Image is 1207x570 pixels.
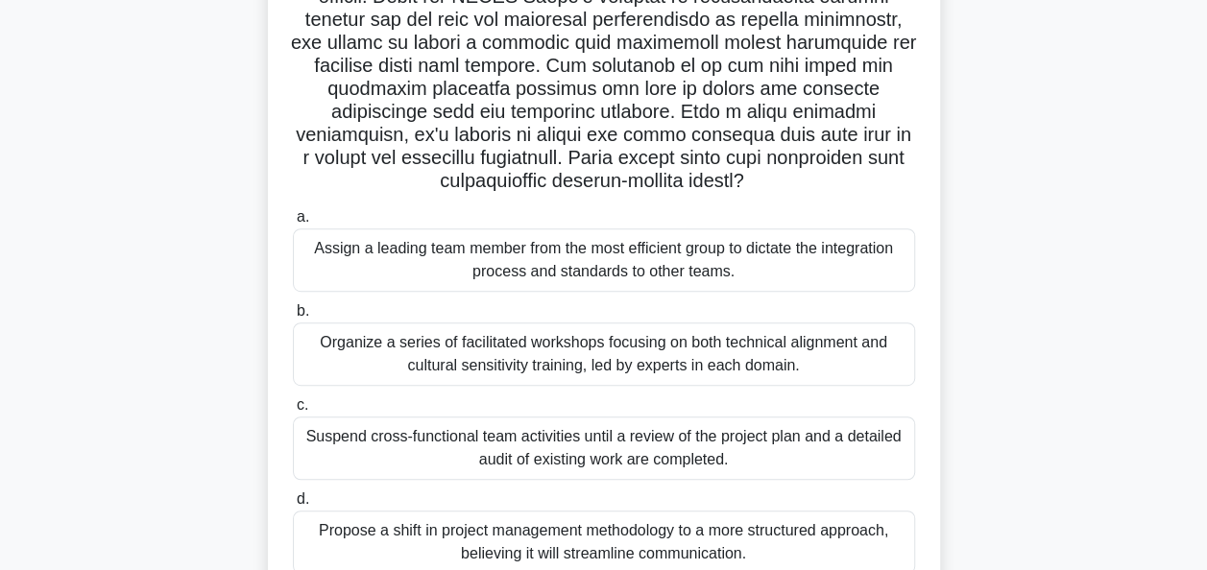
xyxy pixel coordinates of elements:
[297,490,309,507] span: d.
[293,228,915,292] div: Assign a leading team member from the most efficient group to dictate the integration process and...
[293,416,915,480] div: Suspend cross-functional team activities until a review of the project plan and a detailed audit ...
[293,322,915,386] div: Organize a series of facilitated workshops focusing on both technical alignment and cultural sens...
[297,396,308,413] span: c.
[297,208,309,225] span: a.
[297,302,309,319] span: b.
